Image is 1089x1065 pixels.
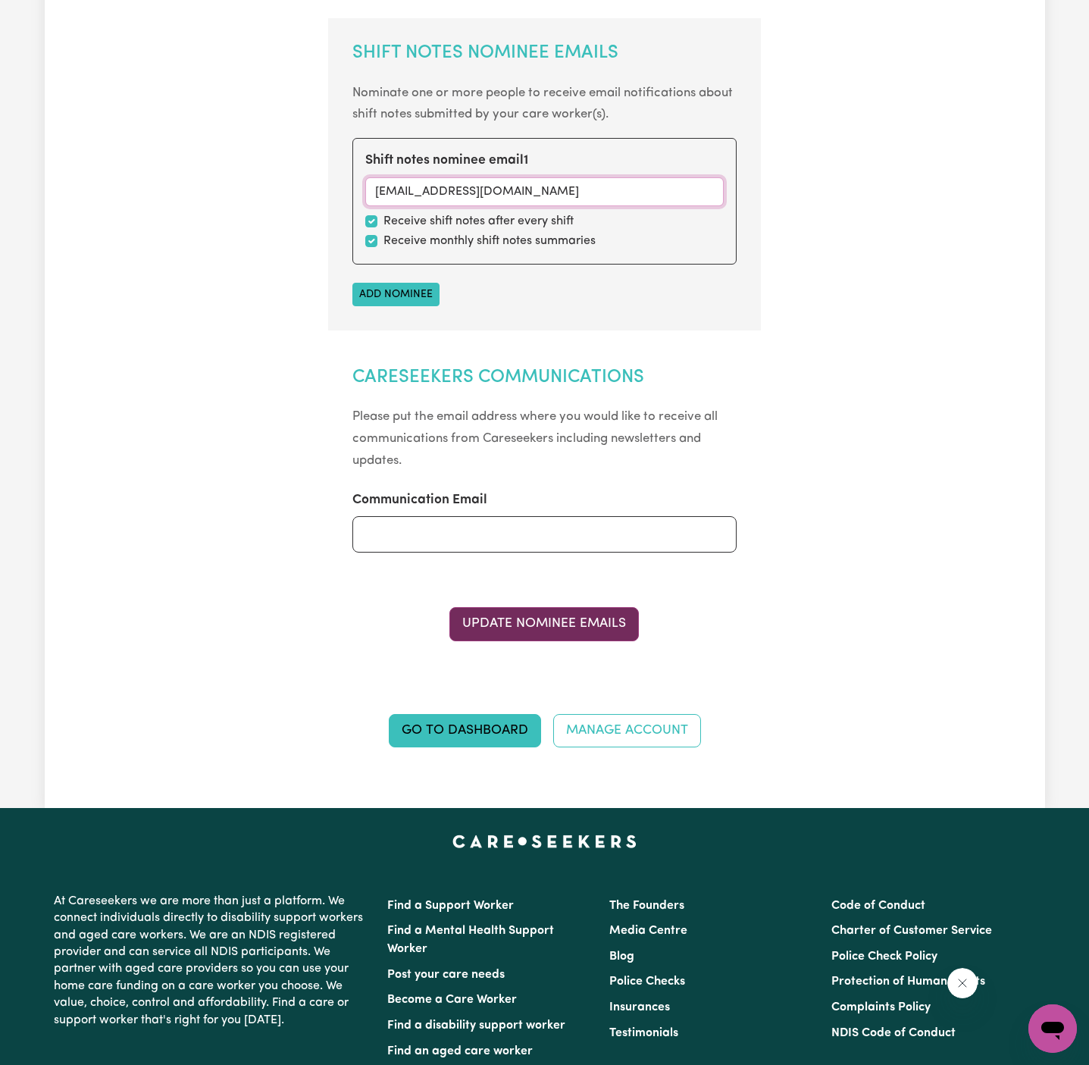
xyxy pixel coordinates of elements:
[553,714,701,747] a: Manage Account
[609,976,685,988] a: Police Checks
[609,1027,678,1039] a: Testimonials
[449,607,639,641] button: Update Nominee Emails
[609,1001,670,1013] a: Insurances
[352,86,733,121] small: Nominate one or more people to receive email notifications about shift notes submitted by your ca...
[831,976,985,988] a: Protection of Human Rights
[387,1045,533,1057] a: Find an aged care worker
[352,283,440,306] button: Add nominee
[831,951,937,963] a: Police Check Policy
[383,232,596,250] label: Receive monthly shift notes summaries
[609,951,634,963] a: Blog
[389,714,541,747] a: Go to Dashboard
[352,42,737,64] h2: Shift Notes Nominee Emails
[387,925,554,955] a: Find a Mental Health Support Worker
[947,968,978,998] iframe: Close message
[365,151,528,171] label: Shift notes nominee email 1
[352,367,737,389] h2: Careseekers Communications
[831,1027,956,1039] a: NDIS Code of Conduct
[387,1020,565,1032] a: Find a disability support worker
[831,900,925,912] a: Code of Conduct
[452,835,637,847] a: Careseekers home page
[1028,1004,1077,1053] iframe: Button to launch messaging window
[352,410,718,467] small: Please put the email address where you would like to receive all communications from Careseekers ...
[831,1001,931,1013] a: Complaints Policy
[387,969,505,981] a: Post your care needs
[387,900,514,912] a: Find a Support Worker
[831,925,992,937] a: Charter of Customer Service
[54,887,369,1035] p: At Careseekers we are more than just a platform. We connect individuals directly to disability su...
[609,900,684,912] a: The Founders
[352,490,487,510] label: Communication Email
[9,11,92,23] span: Need any help?
[387,994,517,1006] a: Become a Care Worker
[383,212,574,230] label: Receive shift notes after every shift
[609,925,687,937] a: Media Centre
